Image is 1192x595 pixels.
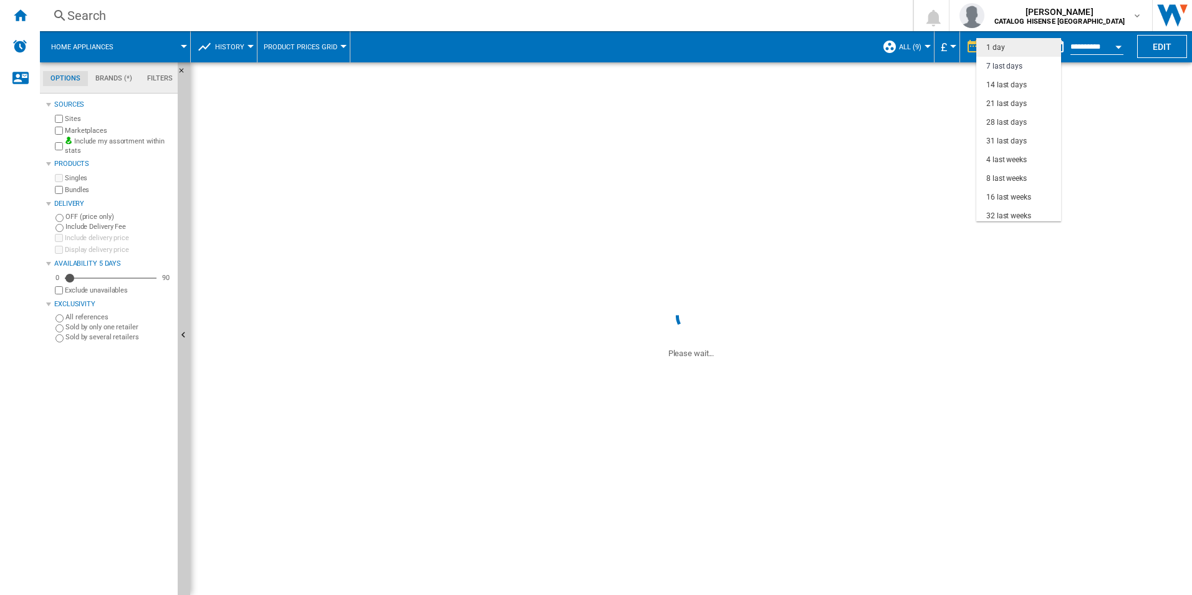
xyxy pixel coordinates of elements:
[986,61,1022,72] div: 7 last days
[986,99,1027,109] div: 21 last days
[986,136,1027,147] div: 31 last days
[986,42,1005,53] div: 1 day
[986,117,1027,128] div: 28 last days
[986,80,1027,90] div: 14 last days
[986,211,1031,221] div: 32 last weeks
[986,192,1031,203] div: 16 last weeks
[986,155,1027,165] div: 4 last weeks
[986,173,1027,184] div: 8 last weeks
